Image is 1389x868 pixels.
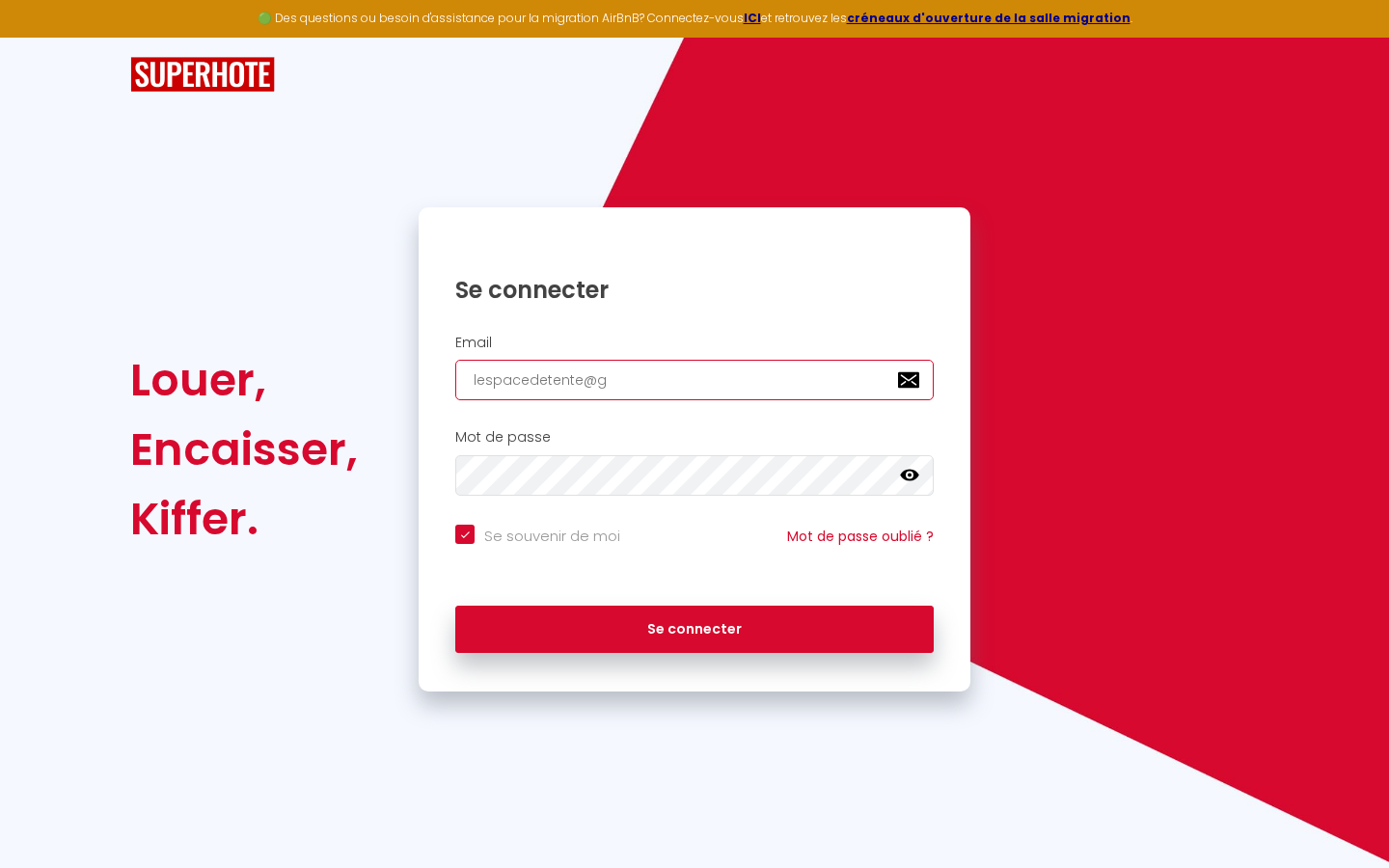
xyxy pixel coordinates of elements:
[455,335,934,351] h2: Email
[130,345,358,415] div: Louer,
[130,57,275,93] img: SuperHote logo
[130,484,358,554] div: Kiffer.
[787,527,934,546] a: Mot de passe oublié ?
[455,606,934,654] button: Se connecter
[455,360,934,400] input: Ton Email
[744,10,761,26] a: ICI
[15,8,73,66] button: Ouvrir le widget de chat LiveChat
[130,415,358,484] div: Encaisser,
[455,429,934,446] h2: Mot de passe
[455,275,934,305] h1: Se connecter
[847,10,1130,26] a: créneaux d'ouverture de la salle migration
